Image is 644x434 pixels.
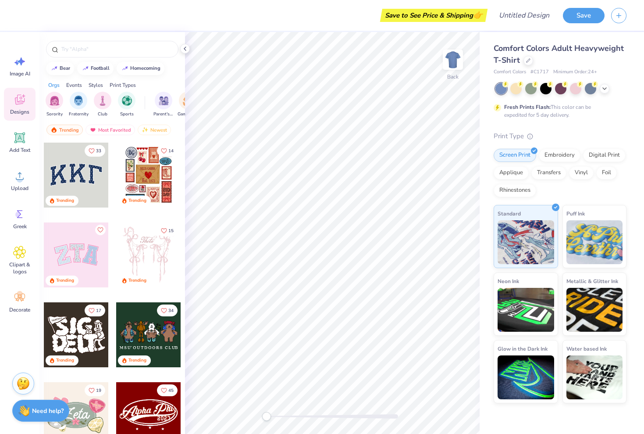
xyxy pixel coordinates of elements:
[56,197,74,204] div: Trending
[95,225,106,235] button: Like
[120,111,134,118] span: Sports
[157,305,178,316] button: Like
[566,209,585,218] span: Puff Ink
[153,111,174,118] span: Parent's Weekend
[60,45,173,54] input: Try "Alpha"
[85,384,105,396] button: Like
[569,166,594,179] div: Vinyl
[94,92,111,118] div: filter for Club
[553,68,597,76] span: Minimum Order: 24 +
[69,92,89,118] div: filter for Fraternity
[494,184,536,197] div: Rhinestones
[168,308,174,313] span: 34
[494,131,626,141] div: Print Type
[566,288,623,332] img: Metallic & Glitter Ink
[91,66,110,71] div: football
[473,10,483,20] span: 👉
[96,308,101,313] span: 17
[85,145,105,157] button: Like
[153,92,174,118] div: filter for Parent's Weekend
[563,8,605,23] button: Save
[382,9,485,22] div: Save to See Price & Shipping
[11,185,28,192] span: Upload
[128,197,146,204] div: Trending
[69,111,89,118] span: Fraternity
[56,357,74,364] div: Trending
[178,92,198,118] button: filter button
[566,355,623,399] img: Water based Ink
[98,111,107,118] span: Club
[168,388,174,393] span: 45
[77,62,114,75] button: football
[138,125,171,135] div: Newest
[494,166,529,179] div: Applique
[82,66,89,71] img: trend_line.gif
[494,68,526,76] span: Comfort Colors
[539,149,580,162] div: Embroidery
[498,220,554,264] img: Standard
[168,229,174,233] span: 15
[498,209,521,218] span: Standard
[504,103,612,119] div: This color can be expedited for 5 day delivery.
[74,96,83,106] img: Fraternity Image
[96,149,101,153] span: 33
[85,125,135,135] div: Most Favorited
[69,92,89,118] button: filter button
[178,92,198,118] div: filter for Game Day
[153,92,174,118] button: filter button
[157,225,178,237] button: Like
[566,276,618,286] span: Metallic & Glitter Ink
[89,81,103,89] div: Styles
[128,357,146,364] div: Trending
[50,127,57,133] img: trending.gif
[117,62,164,75] button: homecoming
[498,276,519,286] span: Neon Ink
[262,412,271,421] div: Accessibility label
[159,96,169,106] img: Parent's Weekend Image
[494,149,536,162] div: Screen Print
[48,81,60,89] div: Orgs
[10,108,29,115] span: Designs
[566,344,607,353] span: Water based Ink
[531,166,566,179] div: Transfers
[121,66,128,71] img: trend_line.gif
[56,277,74,284] div: Trending
[46,92,63,118] div: filter for Sorority
[122,96,132,106] img: Sports Image
[32,407,64,415] strong: Need help?
[89,127,96,133] img: most_fav.gif
[128,277,146,284] div: Trending
[46,62,74,75] button: bear
[447,73,459,81] div: Back
[118,92,135,118] div: filter for Sports
[9,306,30,313] span: Decorate
[157,384,178,396] button: Like
[66,81,82,89] div: Events
[51,66,58,71] img: trend_line.gif
[46,125,83,135] div: Trending
[168,149,174,153] span: 14
[142,127,149,133] img: newest.gif
[498,344,548,353] span: Glow in the Dark Ink
[530,68,549,76] span: # C1717
[566,220,623,264] img: Puff Ink
[178,111,198,118] span: Game Day
[444,51,462,68] img: Back
[5,261,34,275] span: Clipart & logos
[46,92,63,118] button: filter button
[596,166,617,179] div: Foil
[13,223,27,230] span: Greek
[130,66,160,71] div: homecoming
[10,70,30,77] span: Image AI
[492,7,556,24] input: Untitled Design
[583,149,626,162] div: Digital Print
[85,305,105,316] button: Like
[60,66,70,71] div: bear
[46,111,63,118] span: Sorority
[157,145,178,157] button: Like
[110,81,136,89] div: Print Types
[504,104,551,111] strong: Fresh Prints Flash:
[9,147,30,154] span: Add Text
[494,43,624,65] span: Comfort Colors Adult Heavyweight T-Shirt
[98,96,107,106] img: Club Image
